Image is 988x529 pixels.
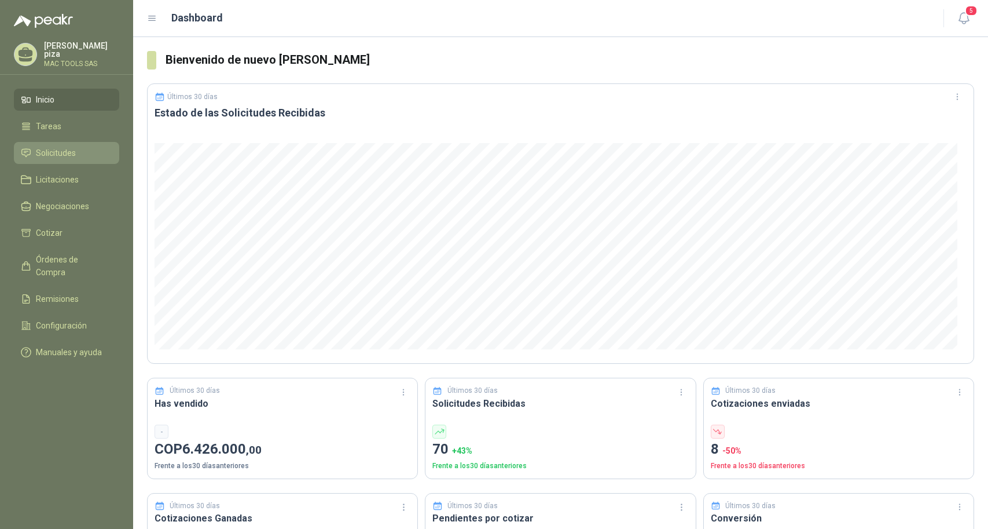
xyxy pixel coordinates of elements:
a: Negociaciones [14,195,119,217]
a: Órdenes de Compra [14,249,119,283]
span: ,00 [246,443,262,457]
span: 6.426.000 [182,441,262,457]
h3: Cotizaciones Ganadas [155,511,410,526]
span: Configuración [36,319,87,332]
p: Frente a los 30 días anteriores [711,461,967,472]
h3: Solicitudes Recibidas [432,396,688,411]
a: Manuales y ayuda [14,341,119,363]
span: Licitaciones [36,173,79,186]
div: - [155,425,168,439]
p: Últimos 30 días [447,385,498,396]
p: Frente a los 30 días anteriores [432,461,688,472]
p: 8 [711,439,967,461]
span: Negociaciones [36,200,89,213]
a: Cotizar [14,222,119,244]
p: Últimos 30 días [447,501,498,512]
span: 5 [965,5,978,16]
h3: Pendientes por cotizar [432,511,688,526]
p: Últimos 30 días [167,93,218,101]
h3: Conversión [711,511,967,526]
span: + 43 % [452,446,472,455]
a: Remisiones [14,288,119,310]
p: Últimos 30 días [725,501,776,512]
span: -50 % [722,446,741,455]
span: Solicitudes [36,147,76,159]
a: Configuración [14,315,119,337]
span: Órdenes de Compra [36,253,108,279]
a: Solicitudes [14,142,119,164]
p: Últimos 30 días [170,385,220,396]
a: Licitaciones [14,169,119,191]
span: Remisiones [36,293,79,305]
h3: Estado de las Solicitudes Recibidas [155,106,967,120]
span: Cotizar [36,227,63,239]
p: Últimos 30 días [725,385,776,396]
img: Logo peakr [14,14,73,28]
span: Tareas [36,120,61,133]
h1: Dashboard [171,10,223,26]
h3: Bienvenido de nuevo [PERSON_NAME] [166,51,974,69]
h3: Has vendido [155,396,410,411]
a: Tareas [14,115,119,137]
h3: Cotizaciones enviadas [711,396,967,411]
p: COP [155,439,410,461]
span: Manuales y ayuda [36,346,102,359]
p: Frente a los 30 días anteriores [155,461,410,472]
p: [PERSON_NAME] piza [44,42,119,58]
button: 5 [953,8,974,29]
span: Inicio [36,93,54,106]
p: 70 [432,439,688,461]
p: MAC TOOLS SAS [44,60,119,67]
a: Inicio [14,89,119,111]
p: Últimos 30 días [170,501,220,512]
